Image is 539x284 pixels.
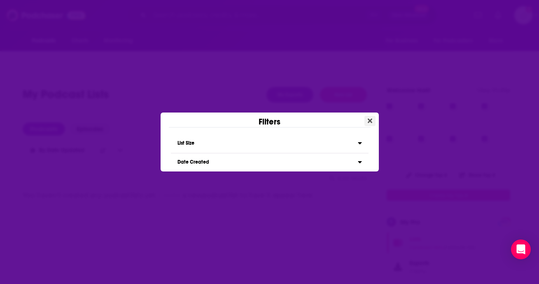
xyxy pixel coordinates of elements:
h2: Filters [259,113,280,127]
button: Date Created [177,157,358,167]
button: Close [364,116,376,126]
button: List Size [177,138,358,148]
div: List Size [177,140,352,146]
div: Date Created [177,159,352,165]
div: Open Intercom Messenger [511,239,531,259]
